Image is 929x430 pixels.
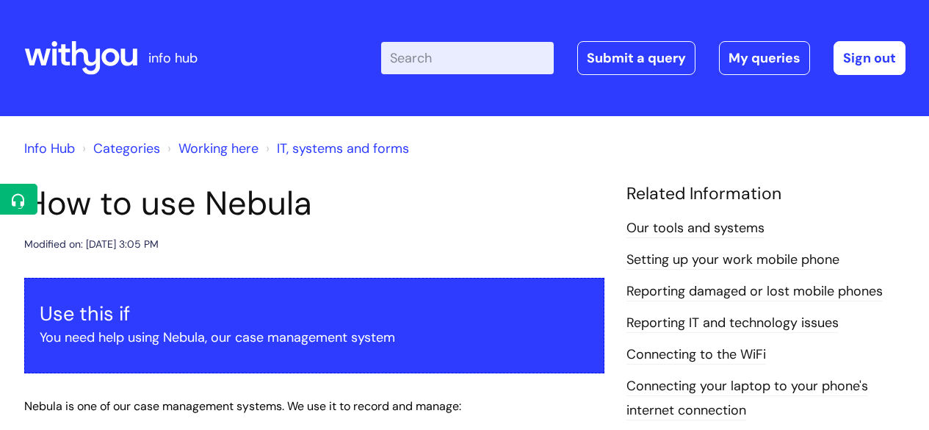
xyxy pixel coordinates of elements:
[178,140,259,157] a: Working here
[79,137,160,160] li: Solution home
[381,42,554,74] input: Search
[277,140,409,157] a: IT, systems and forms
[626,282,883,301] a: Reporting damaged or lost mobile phones
[381,41,905,75] div: | -
[577,41,695,75] a: Submit a query
[40,326,589,349] p: You need help using Nebula, our case management system
[626,184,905,204] h4: Related Information
[164,137,259,160] li: Working here
[24,184,604,223] h1: How to use Nebula
[24,140,75,157] a: Info Hub
[719,41,810,75] a: My queries
[148,46,198,70] p: info hub
[626,345,766,365] a: Connecting to the WiFi
[626,377,868,420] a: Connecting your laptop to your phone's internet connection
[24,235,159,254] div: Modified on: [DATE] 3:05 PM
[262,137,409,160] li: IT, systems and forms
[40,302,589,326] h3: Use this if
[626,251,839,270] a: Setting up your work mobile phone
[626,314,839,333] a: Reporting IT and technology issues
[834,41,905,75] a: Sign out
[24,398,461,414] span: Nebula is one of our case management systems. We use it to record and manage:
[93,140,160,157] a: Categories
[626,219,764,238] a: Our tools and systems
